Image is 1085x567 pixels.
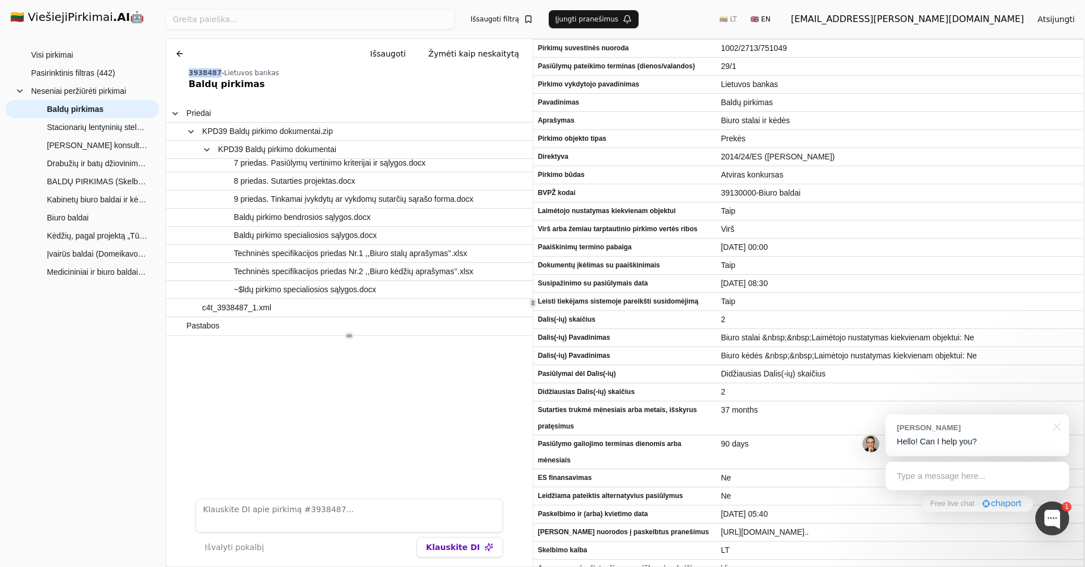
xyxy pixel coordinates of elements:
span: Dalis(-ių) skaičius [538,311,712,328]
span: Dalis(-ių) Pavadinimas [538,330,712,346]
span: Baldų pirkimo bendrosios sąlygos.docx [234,209,371,226]
span: Priedai [186,105,211,122]
div: Type a message here... [886,462,1069,490]
span: [PERSON_NAME] nuorodos į paskelbtus pranešimus [538,524,712,540]
span: 2 [721,311,1079,328]
span: KPD39 Baldų pirkimo dokumentai.zip [202,123,333,140]
span: [PERSON_NAME] konsultacija dėl baldų pirkimo [47,137,147,154]
span: Taip [721,293,1079,310]
span: Techninės specifikacijos priedas Nr.1 ,,Biuro stalų aprašymas’’.xlsx [234,245,467,262]
span: ~$ldų pirkimo specialiosios sąlygos.docx [234,282,376,298]
span: Dokumentų įkėlimas su paaiškinimais [538,257,712,274]
span: Pastabos [186,318,219,334]
span: 3938487 [189,69,222,77]
span: Pirkimų suvestinės nuoroda [538,40,712,57]
span: Pasirinktinis filtras (442) [31,64,115,81]
span: Taip [721,257,1079,274]
span: Biuro kėdės &nbsp;&nbsp;Laimėtojo nustatymas kiekvienam objektui: Ne [721,348,1079,364]
span: LT [721,542,1079,559]
span: Pasiūlymų pateikimo terminas (dienos/valandos) [538,58,712,75]
span: 2014/24/ES ([PERSON_NAME]) [721,149,1079,165]
span: Kabinetų biuro baldai ir kėdės (atviras konkursas) [47,191,147,208]
span: 1002/2713/751049 [721,40,1079,57]
div: [EMAIL_ADDRESS][PERSON_NAME][DOMAIN_NAME] [791,12,1024,26]
strong: .AI [113,10,131,24]
span: ES finansavimas [538,470,712,486]
span: Techninės specifikacijos priedas Nr.2 ,,Biuro kėdžių aprašymas’’.xlsx [234,263,474,280]
button: Klauskite DI [416,537,503,557]
span: Pasiūlymo galiojimo terminas dienomis arba mėnesiais [538,436,712,469]
span: Įvairūs baldai (Domeikavos m-la) [47,245,147,262]
img: Jonas [862,435,879,452]
button: Išsaugoti filtrą [464,10,540,28]
span: Biuro stalai &nbsp;&nbsp;Laimėtojo nustatymas kiekvienam objektui: Ne [721,330,1079,346]
span: Pirkimo būdas [538,167,712,183]
span: Pasiūlymai dėl Dalis(-ių) [538,366,712,382]
div: · [977,499,979,509]
span: Taip [721,203,1079,219]
span: 2 [721,384,1079,400]
span: Sutarties trukmė mėnesiais arba metais, išskyrus pratęsimus [538,402,712,435]
span: Pavadinimas [538,94,712,111]
span: Pirkimo vykdytojo pavadinimas [538,76,712,93]
span: Free live chat [930,499,974,509]
span: Laimėtojo nustatymas kiekvienam objektui [538,203,712,219]
span: BALDŲ PIRKIMAS (Skelbiama apklausa) [47,173,147,190]
span: 90 days [721,436,1079,452]
span: KPD39 Baldų pirkimo dokumentai [218,141,336,158]
span: Virš arba žemiau tarptautinio pirkimo vertės ribos [538,221,712,237]
span: Baldų pirkimo specialiosios sąlygos.docx [234,227,377,244]
div: 1 [1062,502,1071,512]
span: 37 months [721,402,1079,418]
span: Stacionarių lentyninių stelažų įranga su montavimu [47,119,147,136]
button: Išsaugoti [361,44,415,64]
button: Atsijungti [1028,9,1084,29]
span: Ne [721,470,1079,486]
span: 7 priedas. Pasiūlymų vertinimo kriterijai ir sąlygos.docx [234,155,426,171]
span: [DATE] 08:30 [721,275,1079,292]
span: Susipažinimo su pasiūlymais data [538,275,712,292]
span: Virš [721,221,1079,237]
span: Leidžiama pateiktis alternatyvius pasiūlymus [538,488,712,504]
span: Atviras konkursas [721,167,1079,183]
input: Greita paieška... [166,9,455,29]
p: Hello! Can I help you? [897,436,1058,448]
span: 29/1 [721,58,1079,75]
span: BVPŽ kodai [538,185,712,201]
button: Žymėti kaip neskaitytą [419,44,528,64]
span: c4t_3938487_1.xml [202,300,271,316]
span: Aprašymas [538,112,712,129]
span: Baldų pirkimas [47,101,103,118]
div: - [189,68,528,77]
span: Ne [721,488,1079,504]
span: Medicininiai ir biuro baldai. Odontologiniai baldai, biuro kėdės, vystymo stalas ir kraujo paėmim... [47,263,147,280]
span: Lietuvos bankas [721,76,1079,93]
span: Leisti tiekėjams sistemoje pareikšti susidomėjimą [538,293,712,310]
div: [PERSON_NAME] [897,422,1047,433]
span: Paaiškinimų termino pabaiga [538,239,712,256]
span: Direktyva [538,149,712,165]
span: Visi pirkimai [31,46,73,63]
span: Prekės [721,131,1079,147]
span: [URL][DOMAIN_NAME].. [721,524,1079,540]
span: Lietuvos bankas [224,69,279,77]
span: 8 priedas. Sutarties projektas.docx [234,173,355,189]
span: Drabužių ir batų džiovinimo spintos [47,155,147,172]
span: Skelbimo kalba [538,542,712,559]
span: 39130000-Biuro baldai [721,185,1079,201]
span: [DATE] 00:00 [721,239,1079,256]
span: Neseniai peržiūrėti pirkimai [31,83,126,99]
span: Didžiausias Dalis(-ių) skaičius [721,366,1079,382]
span: Dalis(-ių) Pavadinimas [538,348,712,364]
span: Baldų pirkimas [721,94,1079,111]
span: Paskelbimo ir (arba) kvietimo data [538,506,712,522]
span: Didžiausias Dalis(-ių) skaičius [538,384,712,400]
button: 🇬🇧 EN [744,10,777,28]
span: 9 priedas. Tinkamai įvykdytų ar vykdomų sutarčių sąrašo forma.docx [234,191,474,207]
span: Pirkimo objekto tipas [538,131,712,147]
span: Biuro baldai [47,209,89,226]
span: [DATE] 05:40 [721,506,1079,522]
a: Free live chat· [922,496,1032,512]
div: Baldų pirkimas [189,77,528,91]
button: Įjungti pranešimus [549,10,639,28]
